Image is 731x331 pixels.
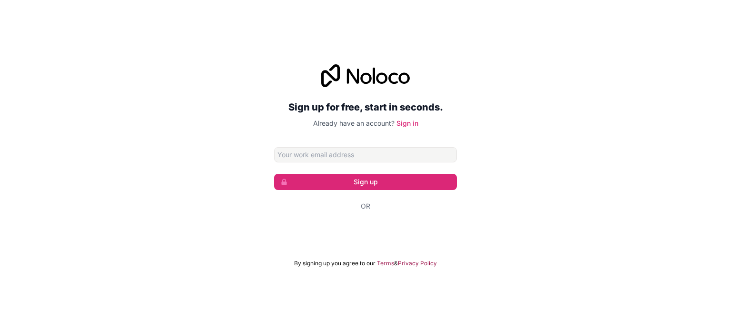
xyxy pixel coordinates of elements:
span: & [394,260,398,267]
a: Privacy Policy [398,260,437,267]
span: Already have an account? [313,119,395,127]
h2: Sign up for free, start in seconds. [274,99,457,116]
a: Terms [377,260,394,267]
iframe: Schaltfläche „Über Google anmelden“ [269,221,462,242]
span: Or [361,201,370,211]
a: Sign in [396,119,418,127]
input: Email address [274,147,457,162]
button: Sign up [274,174,457,190]
span: By signing up you agree to our [294,260,375,267]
